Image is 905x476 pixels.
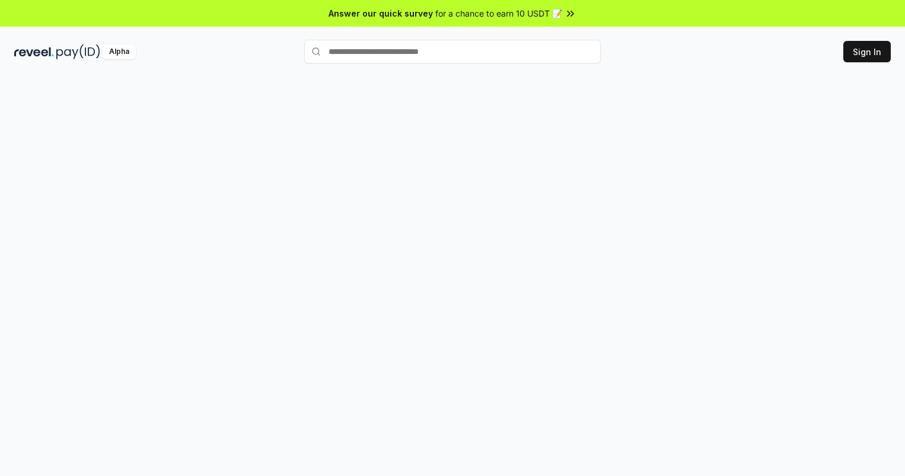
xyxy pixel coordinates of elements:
span: for a chance to earn 10 USDT 📝 [435,7,562,20]
span: Answer our quick survey [329,7,433,20]
img: reveel_dark [14,44,54,59]
div: Alpha [103,44,136,59]
img: pay_id [56,44,100,59]
button: Sign In [843,41,891,62]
